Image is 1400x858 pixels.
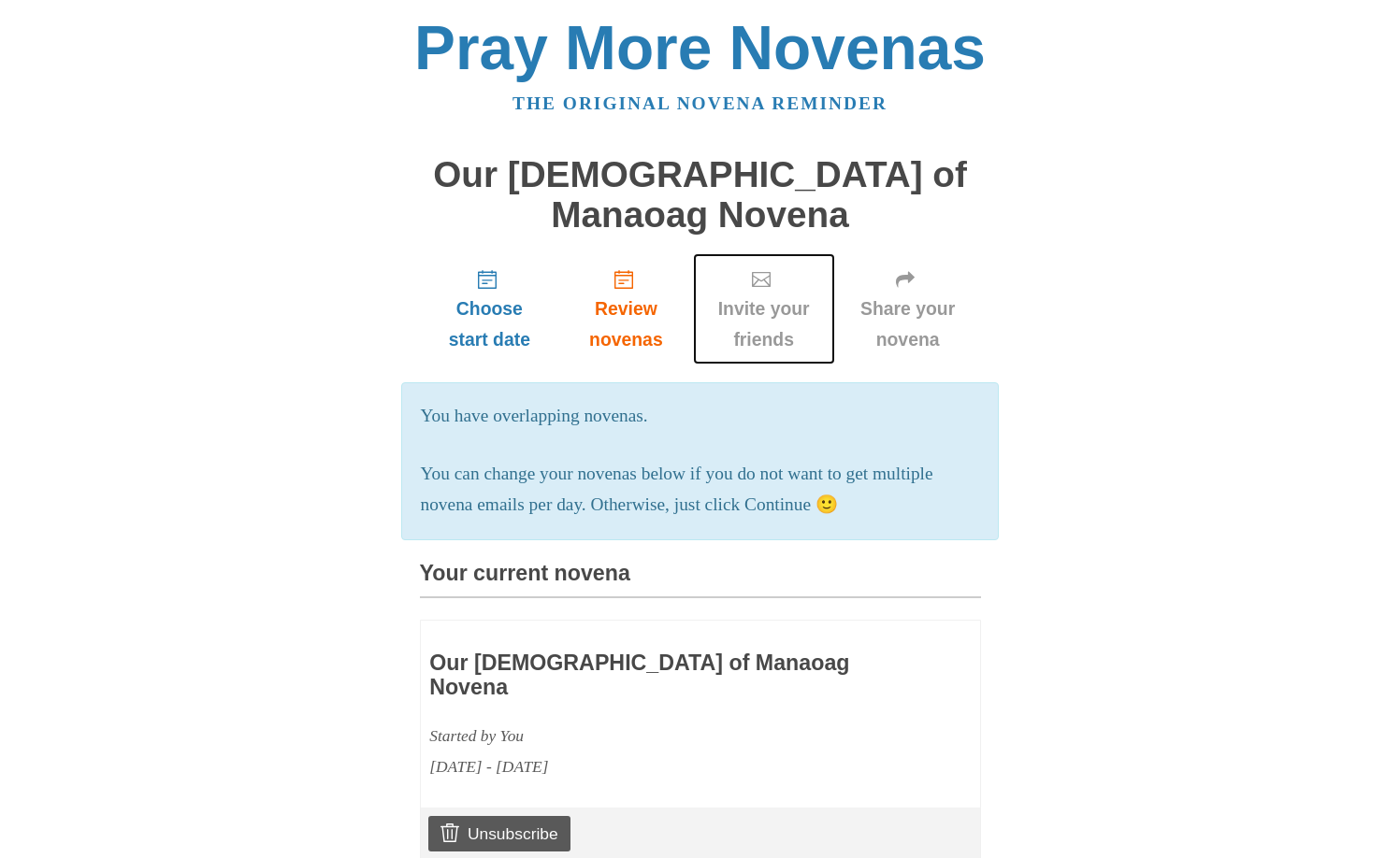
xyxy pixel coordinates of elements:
[421,401,980,432] p: You have overlapping novenas.
[429,651,861,699] h3: Our [DEMOGRAPHIC_DATA] of Manaoag Novena
[429,751,861,782] div: [DATE] - [DATE]
[578,293,673,355] span: Review novenas
[712,293,816,355] span: Invite your friends
[429,721,861,751] div: Started by You
[512,93,888,113] a: The original novena reminder
[439,293,541,355] span: Choose start date
[420,155,981,235] h1: Our [DEMOGRAPHIC_DATA] of Manaoag Novena
[420,253,560,365] a: Choose start date
[854,293,962,355] span: Share your novena
[428,816,570,851] a: Unsubscribe
[559,253,692,365] a: Review novenas
[693,253,835,365] a: Invite your friends
[835,253,981,365] a: Share your novena
[421,459,980,521] p: You can change your novenas below if you do not want to get multiple novena emails per day. Other...
[414,13,986,82] a: Pray More Novenas
[420,562,981,598] h3: Your current novena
